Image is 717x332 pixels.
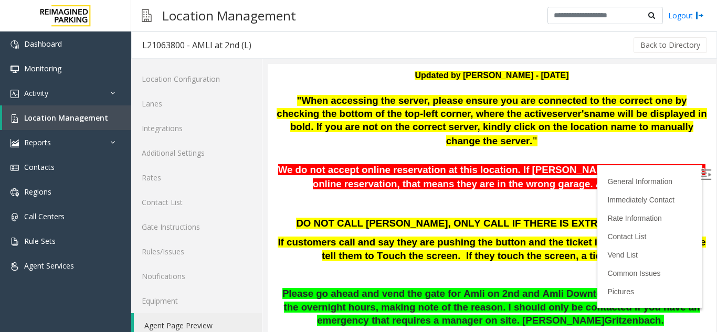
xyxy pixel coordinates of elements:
span: Location Management [24,113,108,123]
a: Contact List [340,168,378,177]
img: 'icon' [10,238,19,246]
a: Location Management [2,105,131,130]
a: Integrations [131,116,262,141]
span: We do not accept online reservation at this location. If [PERSON_NAME] is saying about the online... [10,100,438,125]
a: Rules/Issues [131,239,262,264]
img: 'icon' [10,40,19,49]
span: Reports [24,137,51,147]
a: Lanes [131,91,262,116]
span: Dashboard [24,39,62,49]
a: Contact List [131,190,262,215]
a: Location Configuration [131,67,262,91]
span: server's [284,44,322,55]
span: Rule Sets [24,236,56,246]
img: 'icon' [10,213,19,221]
a: Immediately Contact [340,132,407,140]
img: logout [695,10,704,21]
span: DO NOT CALL [PERSON_NAME], ONLY CALL IF THERE IS EXTREME EMERGENCY. [28,154,419,165]
a: Logout [668,10,704,21]
span: Regions [24,187,51,197]
span: "When accessing the server, please ensure you are connected to the correct one by checking the bo... [9,31,419,55]
div: L21063800 - AMLI at 2nd (L) [142,38,251,52]
a: Additional Settings [131,141,262,165]
img: 'icon' [10,90,19,98]
a: Rate Information [340,150,394,158]
span: ." [262,71,270,82]
span: Monitoring [24,63,61,73]
span: . [393,251,396,262]
button: Back to Directory [634,37,707,53]
span: Please go ahead and vend the gate for Amli on 2nd and Amli Downtown customers during the overnigh... [15,224,434,262]
span: From 10pm - 6am CST, VEND ALL THE PARKERS AFTER TAKING ALL THE VALID DETAILS AND MAIL DETAILS TO ... [10,270,438,295]
img: 'icon' [10,114,19,123]
span: Gritzenbach [337,251,394,262]
a: Common Issues [340,205,393,213]
span: Call Centers [24,211,65,221]
img: 'icon' [10,188,19,197]
a: Vend List [340,187,370,195]
img: 'icon' [10,65,19,73]
img: 'icon' [10,262,19,271]
a: Equipment [131,288,262,313]
span: Agent Services [24,261,74,271]
a: Rates [131,165,262,190]
img: 'icon' [10,164,19,172]
a: General Information [340,113,405,122]
a: Pictures [340,223,366,232]
a: Gate Instructions [131,215,262,239]
img: Open/Close Sidebar Menu [433,105,444,116]
img: 'icon' [10,139,19,147]
h3: Location Management [157,3,301,28]
a: Notifications [131,264,262,288]
img: pageIcon [142,3,152,28]
span: name will be displayed in bold. If you are not on the correct server, kindly click on the locatio... [23,44,439,82]
span: Contacts [24,162,55,172]
font: If customers call and say they are pushing the button and the ticket isn't coming out, please tel... [10,173,438,197]
font: Updated by [PERSON_NAME] - [DATE] [147,7,301,16]
span: Activity [24,88,48,98]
